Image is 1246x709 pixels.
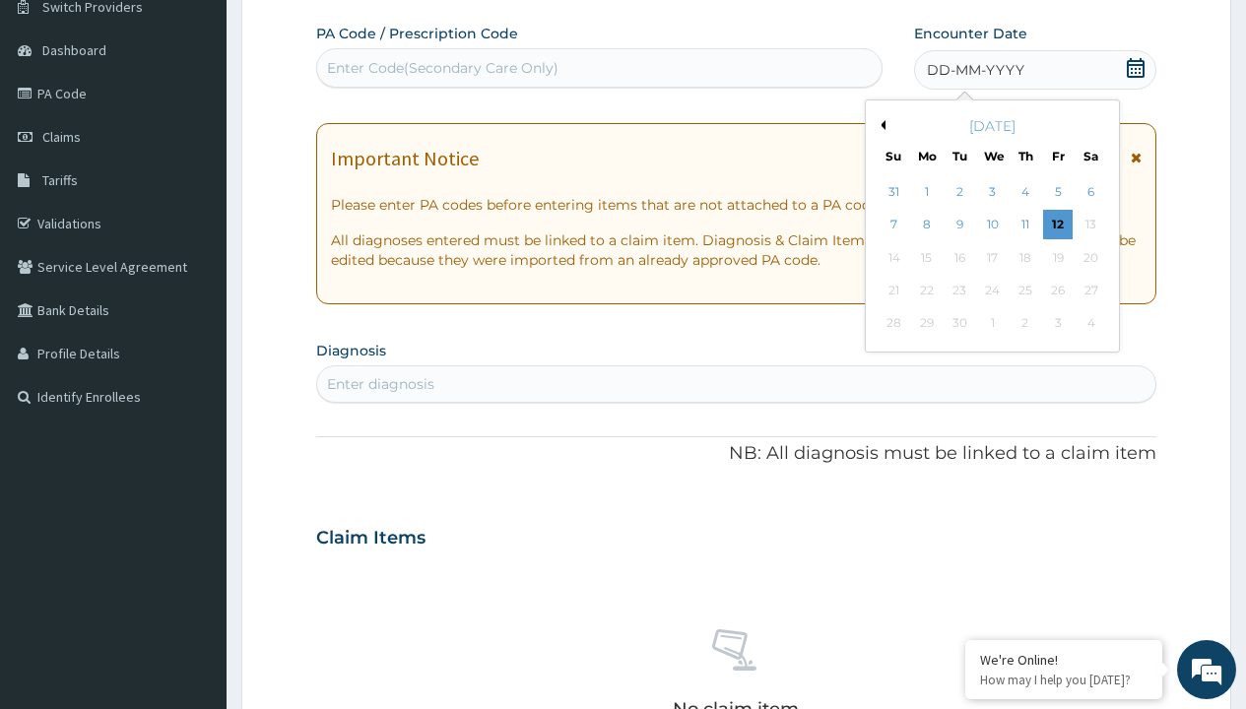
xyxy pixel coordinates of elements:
div: Not available Saturday, September 20th, 2025 [1076,243,1105,273]
div: Not available Tuesday, September 30th, 2025 [945,309,974,339]
div: Not available Thursday, September 18th, 2025 [1011,243,1040,273]
div: Choose Saturday, September 6th, 2025 [1076,177,1105,207]
div: Not available Friday, September 26th, 2025 [1043,276,1073,305]
label: Diagnosis [316,341,386,360]
div: Choose Wednesday, September 3rd, 2025 [977,177,1007,207]
div: Not available Sunday, September 28th, 2025 [879,309,908,339]
p: How may I help you today? [980,672,1148,688]
div: Not available Thursday, September 25th, 2025 [1011,276,1040,305]
div: Not available Monday, September 22nd, 2025 [912,276,942,305]
div: Not available Sunday, September 21st, 2025 [879,276,908,305]
div: Choose Tuesday, September 9th, 2025 [945,211,974,240]
h3: Claim Items [316,528,426,549]
div: Not available Monday, September 15th, 2025 [912,243,942,273]
span: Dashboard [42,41,106,59]
p: All diagnoses entered must be linked to a claim item. Diagnosis & Claim Items that are visible bu... [331,230,1142,270]
div: Not available Tuesday, September 16th, 2025 [945,243,974,273]
div: Sa [1082,148,1099,164]
div: Not available Saturday, September 27th, 2025 [1076,276,1105,305]
div: Choose Friday, September 12th, 2025 [1043,211,1073,240]
span: Tariffs [42,171,78,189]
div: Choose Monday, September 1st, 2025 [912,177,942,207]
div: Choose Wednesday, September 10th, 2025 [977,211,1007,240]
div: Tu [951,148,967,164]
div: Not available Saturday, October 4th, 2025 [1076,309,1105,339]
div: Fr [1050,148,1067,164]
button: Previous Month [876,120,885,130]
div: [DATE] [874,116,1111,136]
label: PA Code / Prescription Code [316,24,518,43]
p: NB: All diagnosis must be linked to a claim item [316,441,1156,467]
div: Not available Thursday, October 2nd, 2025 [1011,309,1040,339]
div: Choose Sunday, September 7th, 2025 [879,211,908,240]
div: Su [885,148,901,164]
div: Choose Thursday, September 4th, 2025 [1011,177,1040,207]
div: Not available Sunday, September 14th, 2025 [879,243,908,273]
div: Enter Code(Secondary Care Only) [327,58,558,78]
label: Encounter Date [914,24,1027,43]
div: Not available Friday, October 3rd, 2025 [1043,309,1073,339]
div: Th [1016,148,1033,164]
div: Not available Friday, September 19th, 2025 [1043,243,1073,273]
h1: Important Notice [331,148,479,169]
div: month 2025-09 [878,176,1107,341]
div: Choose Tuesday, September 2nd, 2025 [945,177,974,207]
div: Not available Monday, September 29th, 2025 [912,309,942,339]
div: We're Online! [980,651,1148,669]
div: Not available Wednesday, September 24th, 2025 [977,276,1007,305]
div: Enter diagnosis [327,374,434,394]
div: Choose Sunday, August 31st, 2025 [879,177,908,207]
div: Choose Friday, September 5th, 2025 [1043,177,1073,207]
div: Mo [918,148,935,164]
div: Not available Tuesday, September 23rd, 2025 [945,276,974,305]
div: We [984,148,1001,164]
span: DD-MM-YYYY [927,60,1024,80]
div: Choose Thursday, September 11th, 2025 [1011,211,1040,240]
span: Claims [42,128,81,146]
div: Not available Wednesday, September 17th, 2025 [977,243,1007,273]
div: Not available Saturday, September 13th, 2025 [1076,211,1105,240]
div: Choose Monday, September 8th, 2025 [912,211,942,240]
div: Not available Wednesday, October 1st, 2025 [977,309,1007,339]
p: Please enter PA codes before entering items that are not attached to a PA code [331,195,1142,215]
